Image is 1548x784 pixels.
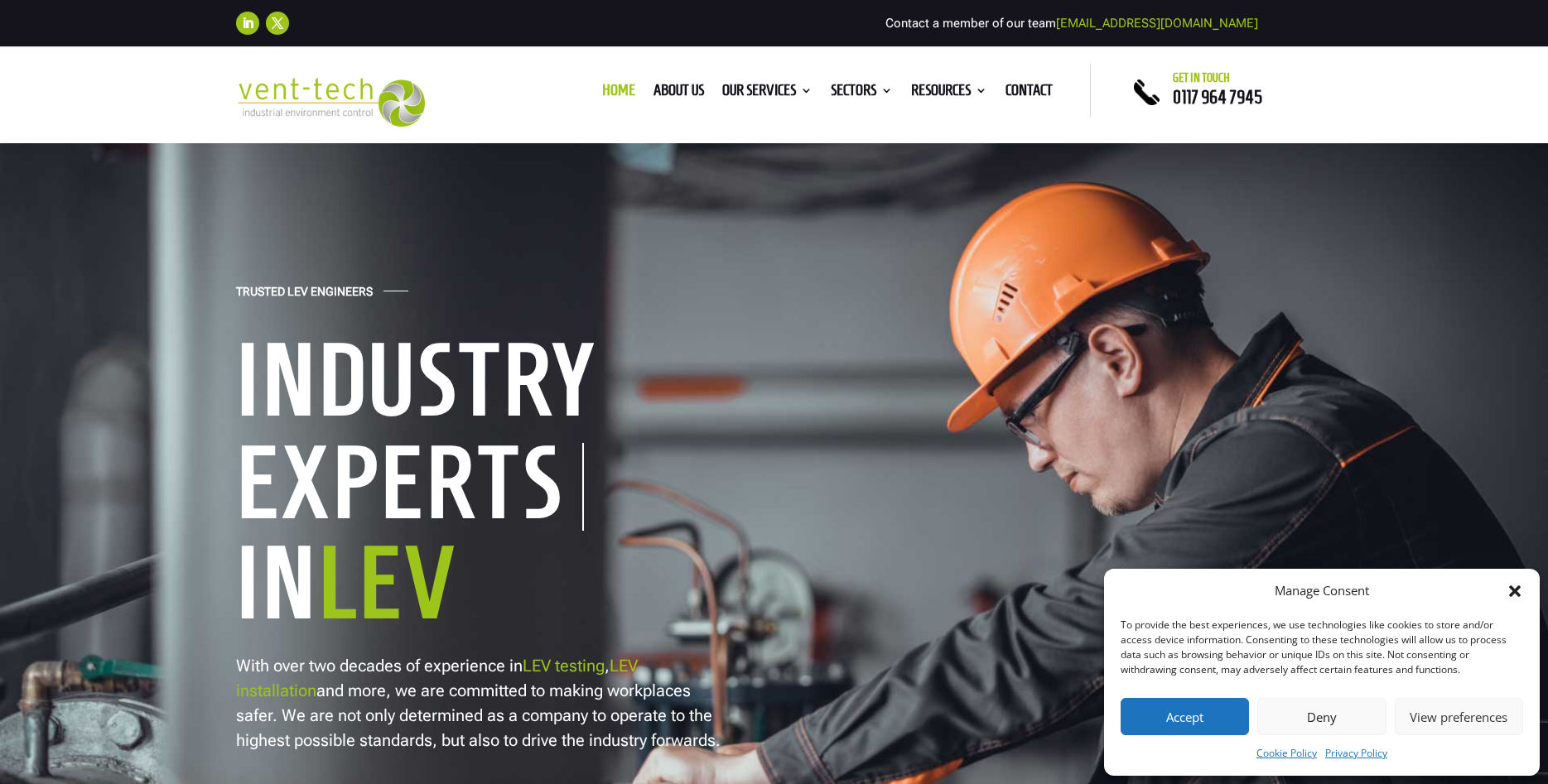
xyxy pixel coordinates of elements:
a: Follow on LinkedIn [236,12,259,35]
a: About us [653,84,704,103]
img: 2023-09-27T08_35_16.549ZVENT-TECH---Clear-background [236,78,426,127]
a: Our Services [722,84,813,103]
a: 0117 964 7945 [1173,87,1262,107]
a: Sectors [831,84,893,103]
div: Manage Consent [1275,581,1369,601]
a: Privacy Policy [1325,743,1387,763]
a: Cookie Policy [1256,743,1317,763]
a: Contact [1005,84,1053,103]
h1: Experts [236,443,584,531]
h1: Industry [236,328,750,440]
span: Contact a member of our team [885,16,1258,31]
a: [EMAIL_ADDRESS][DOMAIN_NAME] [1056,16,1258,31]
div: To provide the best experiences, we use technologies like cookies to store and/or access device i... [1121,618,1521,677]
button: View preferences [1395,698,1523,735]
button: Deny [1257,698,1386,735]
h4: Trusted LEV Engineers [236,285,373,307]
a: Resources [911,84,987,103]
span: LEV [318,528,458,637]
span: Get in touch [1173,71,1230,84]
p: With over two decades of experience in , and more, we are committed to making workplaces safer. W... [236,653,725,753]
div: Close dialog [1507,583,1523,599]
a: Follow on X [266,12,289,35]
a: LEV testing [523,656,605,676]
button: Accept [1121,698,1249,735]
h1: In [236,531,750,643]
a: Home [602,84,635,103]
